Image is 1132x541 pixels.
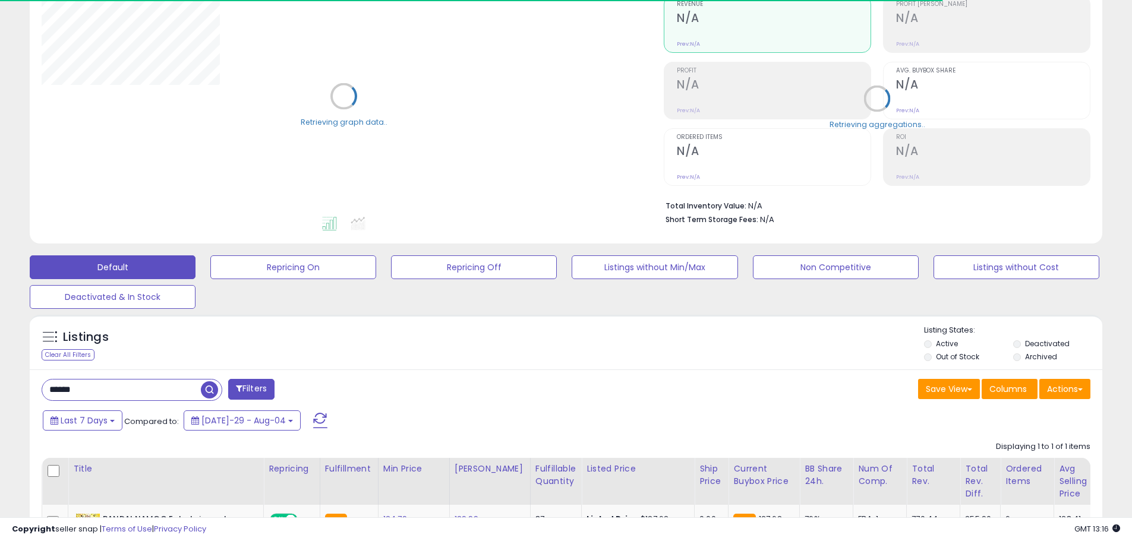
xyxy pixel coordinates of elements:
button: Repricing On [210,255,376,279]
span: [DATE]-29 - Aug-04 [201,415,286,426]
div: [PERSON_NAME] [455,463,525,475]
div: Title [73,463,258,475]
span: Last 7 Days [61,415,108,426]
button: Listings without Cost [934,255,1099,279]
button: Deactivated & In Stock [30,285,196,309]
div: seller snap | | [12,524,206,535]
div: Listed Price [587,463,689,475]
button: Last 7 Days [43,410,122,431]
div: Total Rev. Diff. [965,463,995,500]
div: Fulfillable Quantity [535,463,576,488]
span: 2025-08-12 13:16 GMT [1074,523,1120,534]
button: Columns [982,379,1038,399]
button: Save View [918,379,980,399]
button: Filters [228,379,275,400]
button: [DATE]-29 - Aug-04 [184,410,301,431]
div: Displaying 1 to 1 of 1 items [996,441,1090,453]
a: Terms of Use [102,523,152,534]
a: Privacy Policy [154,523,206,534]
div: Fulfillment [325,463,373,475]
div: Total Rev. [912,463,955,488]
div: Avg Selling Price [1059,463,1102,500]
label: Out of Stock [936,352,979,362]
label: Active [936,338,958,349]
label: Archived [1025,352,1057,362]
div: Num of Comp. [858,463,901,488]
button: Actions [1039,379,1090,399]
div: Retrieving graph data.. [301,116,387,127]
div: Retrieving aggregations.. [830,119,925,129]
h5: Listings [63,329,109,346]
div: Current Buybox Price [733,463,794,488]
div: Ship Price [699,463,723,488]
p: Listing States: [924,325,1102,336]
button: Non Competitive [753,255,919,279]
strong: Copyright [12,523,55,534]
div: BB Share 24h. [805,463,848,488]
button: Listings without Min/Max [572,255,737,279]
button: Default [30,255,196,279]
div: Clear All Filters [42,349,94,360]
button: Repricing Off [391,255,557,279]
label: Deactivated [1025,338,1070,349]
span: Compared to: [124,416,179,427]
div: Ordered Items [1005,463,1049,488]
div: Repricing [269,463,315,475]
span: Columns [989,383,1027,395]
div: Min Price [383,463,444,475]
